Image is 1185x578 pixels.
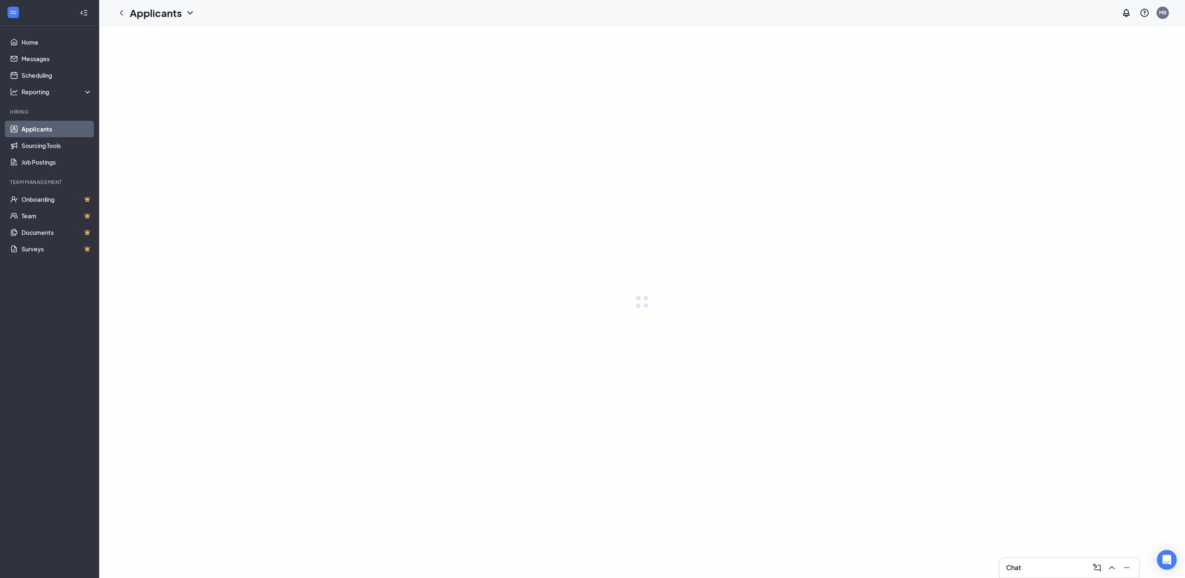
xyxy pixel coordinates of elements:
svg: Minimize [1122,563,1132,573]
svg: ChevronUp [1107,563,1117,573]
svg: ChevronLeft [117,8,126,18]
a: Applicants [21,121,92,137]
svg: ComposeMessage [1092,563,1102,573]
div: Open Intercom Messenger [1157,550,1177,570]
a: Sourcing Tools [21,137,92,154]
h3: Chat [1006,563,1021,572]
svg: Notifications [1121,8,1131,18]
svg: QuestionInfo [1140,8,1149,18]
a: SurveysCrown [21,241,92,257]
button: ChevronUp [1104,561,1118,574]
div: Team Management [10,179,90,186]
button: ComposeMessage [1090,561,1103,574]
a: Scheduling [21,67,92,84]
a: Job Postings [21,154,92,170]
div: Hiring [10,108,90,115]
a: TeamCrown [21,208,92,224]
a: OnboardingCrown [21,191,92,208]
svg: Collapse [80,9,88,17]
h1: Applicants [130,6,182,20]
button: Minimize [1119,561,1133,574]
a: Home [21,34,92,50]
svg: Analysis [10,88,18,96]
svg: ChevronDown [185,8,195,18]
a: DocumentsCrown [21,224,92,241]
svg: WorkstreamLogo [9,8,17,17]
div: Reporting [21,88,93,96]
a: Messages [21,50,92,67]
div: MB [1159,9,1166,16]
